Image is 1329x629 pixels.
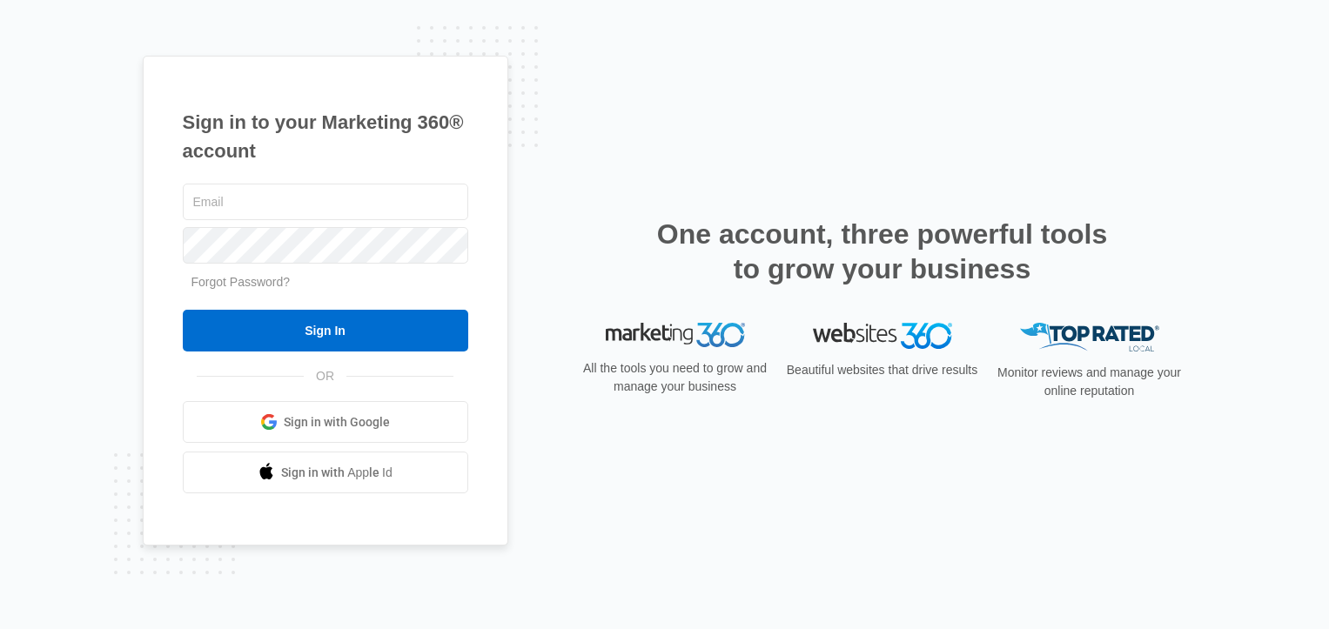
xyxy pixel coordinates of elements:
span: OR [304,367,346,385]
span: Sign in with Apple Id [281,464,393,482]
img: Marketing 360 [606,323,745,347]
span: Sign in with Google [284,413,390,432]
h2: One account, three powerful tools to grow your business [652,217,1113,286]
input: Email [183,184,468,220]
p: Beautiful websites that drive results [785,361,980,379]
input: Sign In [183,310,468,351]
img: Top Rated Local [1020,323,1159,351]
a: Sign in with Google [183,401,468,443]
p: All the tools you need to grow and manage your business [578,359,773,396]
a: Forgot Password? [191,275,291,289]
p: Monitor reviews and manage your online reputation [992,364,1187,400]
img: Websites 360 [813,323,952,348]
a: Sign in with Apple Id [183,452,468,493]
h1: Sign in to your Marketing 360® account [183,108,468,165]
